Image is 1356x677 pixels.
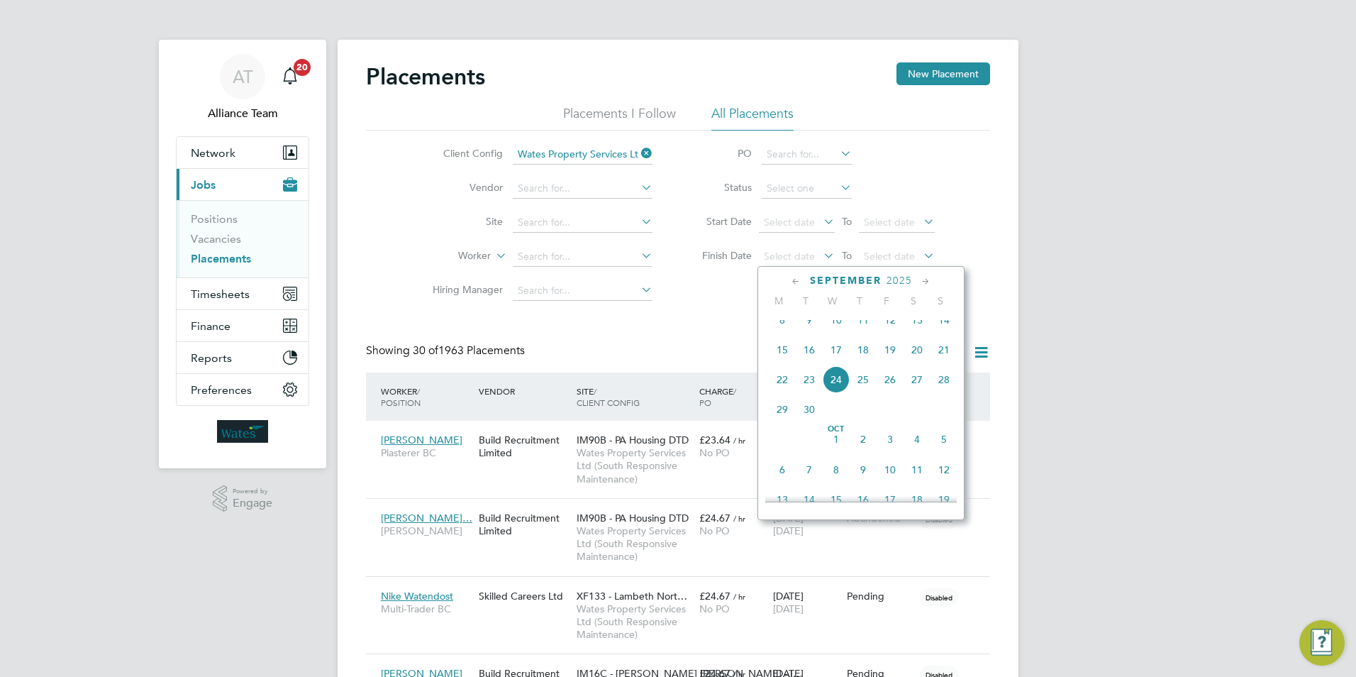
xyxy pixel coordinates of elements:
div: Site [573,378,696,415]
span: Reports [191,351,232,365]
span: 7 [796,456,823,483]
span: Timesheets [191,287,250,301]
button: Timesheets [177,278,309,309]
button: Jobs [177,169,309,200]
span: No PO [699,446,730,459]
span: 19 [930,486,957,513]
span: 5 [930,426,957,453]
a: Powered byEngage [213,485,273,512]
span: Engage [233,497,272,510]
span: / Client Config [577,385,640,408]
span: £23.64 [699,434,730,446]
span: £24.67 [699,512,730,524]
span: M [765,295,792,307]
span: 27 [904,366,930,393]
label: Site [421,215,503,228]
span: Powered by [233,485,272,497]
span: Nike Watendost [381,590,453,602]
span: IM90B - PA Housing DTD [577,512,689,524]
label: Finish Date [688,249,752,262]
input: Search for... [513,145,652,165]
span: 30 of [413,343,438,358]
span: / PO [699,385,736,408]
button: Reports [177,342,309,373]
span: Wates Property Services Ltd (South Responsive Maintenance) [577,602,692,642]
span: 18 [904,486,930,513]
div: Build Recruitment Limited [475,505,573,544]
label: Status [688,181,752,194]
a: Go to home page [176,420,309,443]
span: 13 [904,307,930,334]
span: 1963 Placements [413,343,525,358]
span: 22 [769,366,796,393]
span: 20 [904,336,930,363]
label: Hiring Manager [421,283,503,296]
div: Charge [696,378,769,415]
span: 13 [769,486,796,513]
label: Start Date [688,215,752,228]
span: XF133 - Lambeth Nort… [577,590,687,602]
a: [PERSON_NAME]Plumber BCBuild Recruitment LimitedIM16C - [PERSON_NAME] [PERSON_NAME] - I…Wates Pro... [377,659,990,671]
span: 12 [877,307,904,334]
span: 10 [823,307,850,334]
span: Select date [764,216,815,229]
span: F [873,295,900,307]
a: [PERSON_NAME]…[PERSON_NAME]Build Recruitment LimitedIM90B - PA Housing DTDWates Property Services... [377,504,990,516]
h2: Placements [366,62,485,91]
span: No PO [699,524,730,537]
span: Alliance Team [176,105,309,122]
span: 24 [823,366,850,393]
span: 6 [769,456,796,483]
div: Showing [366,343,528,358]
span: Wates Property Services Ltd (South Responsive Maintenance) [577,446,692,485]
span: [PERSON_NAME] [381,524,472,537]
div: Pending [847,590,913,602]
img: wates-logo-retina.png [217,420,268,443]
span: 14 [930,307,957,334]
span: 16 [850,486,877,513]
span: 4 [904,426,930,453]
span: [DATE] [773,602,804,615]
span: Oct [823,426,850,433]
span: 23 [796,366,823,393]
span: Network [191,146,235,160]
span: S [900,295,927,307]
span: IM90B - PA Housing DTD [577,434,689,446]
li: Placements I Follow [563,105,676,131]
span: / hr [733,591,745,602]
div: [DATE] [769,505,843,544]
button: New Placement [896,62,990,85]
span: / Position [381,385,421,408]
input: Search for... [513,281,652,301]
div: Build Recruitment Limited [475,426,573,466]
button: Preferences [177,374,309,405]
span: 18 [850,336,877,363]
span: 30 [796,396,823,423]
span: Select date [864,216,915,229]
span: 20 [294,59,311,76]
span: September [810,275,882,287]
a: Placements [191,252,251,265]
span: S [927,295,954,307]
span: 15 [769,336,796,363]
a: Positions [191,212,238,226]
span: 21 [930,336,957,363]
label: Vendor [421,181,503,194]
span: Jobs [191,178,216,192]
div: Vendor [475,378,573,404]
span: Multi-Trader BC [381,602,472,615]
span: AT [233,67,253,86]
div: [DATE] [769,583,843,622]
span: / hr [733,435,745,446]
span: 2 [850,426,877,453]
a: Vacancies [191,232,241,246]
span: [DATE] [773,524,804,537]
a: [PERSON_NAME]Plasterer BCBuild Recruitment LimitedIM90B - PA Housing DTDWates Property Services L... [377,426,990,438]
span: Select date [864,250,915,263]
span: 15 [823,486,850,513]
span: To [838,212,856,231]
span: Preferences [191,383,252,397]
nav: Main navigation [159,40,326,468]
span: 9 [850,456,877,483]
span: 14 [796,486,823,513]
